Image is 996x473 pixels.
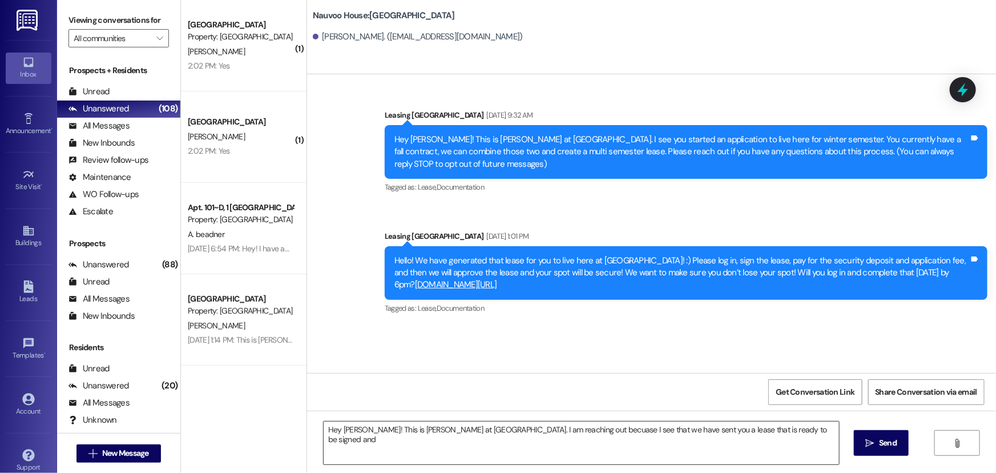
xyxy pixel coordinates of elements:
span: [PERSON_NAME] [188,320,245,331]
div: Property: [GEOGRAPHIC_DATA] [188,305,293,317]
span: Documentation [437,182,485,192]
button: New Message [76,444,161,463]
div: [DATE] 6:54 PM: Hey! I have an apartment problem to report, I called the number but it's outside ... [188,243,758,254]
div: WO Follow-ups [68,189,139,201]
div: Prospects + Residents [57,65,180,77]
button: Get Conversation Link [768,379,862,405]
div: (108) [156,100,180,118]
div: Property: [GEOGRAPHIC_DATA] [188,214,293,226]
a: Site Visit • [6,165,51,196]
div: All Messages [68,120,130,132]
div: [GEOGRAPHIC_DATA] [188,19,293,31]
div: Hey [PERSON_NAME]! This is [PERSON_NAME] at [GEOGRAPHIC_DATA]. I see you started an application t... [394,134,969,170]
div: Tagged as: [385,300,987,316]
div: Unread [68,363,110,375]
a: Leads [6,277,51,308]
div: Leasing [GEOGRAPHIC_DATA] [385,109,987,125]
div: Unknown [68,414,117,426]
span: A. beadner [188,229,224,239]
a: Inbox [6,53,51,83]
div: New Inbounds [68,310,135,322]
span: Lease , [418,303,437,313]
a: Account [6,390,51,420]
i:  [88,449,97,458]
div: [DATE] 1:14 PM: This is [PERSON_NAME], I'm selling my contract to [PERSON_NAME] [188,335,459,345]
input: All communities [74,29,151,47]
div: Unread [68,276,110,288]
button: Send [854,430,909,456]
div: All Messages [68,397,130,409]
div: Prospects [57,238,180,250]
span: Documentation [437,303,485,313]
button: Share Conversation via email [868,379,985,405]
div: Hello! We have generated that lease for you to live here at [GEOGRAPHIC_DATA]! :) Please log in, ... [394,255,969,291]
span: • [51,125,53,133]
div: Escalate [68,206,113,218]
a: Templates • [6,334,51,364]
span: [PERSON_NAME] [188,131,245,142]
div: Unanswered [68,259,129,271]
b: Nauvoo House: [GEOGRAPHIC_DATA] [313,10,455,22]
div: Apt. 101~D, 1 [GEOGRAPHIC_DATA] [188,202,293,214]
span: [PERSON_NAME] [188,46,245,57]
img: ResiDesk Logo [17,10,40,31]
div: Maintenance [68,171,131,183]
div: 2:02 PM: Yes [188,61,230,71]
div: [DATE] 9:32 AM [484,109,533,121]
i:  [156,34,163,43]
div: [PERSON_NAME]. ([EMAIL_ADDRESS][DOMAIN_NAME]) [313,31,523,43]
a: [DOMAIN_NAME][URL] [415,279,497,290]
span: New Message [102,447,149,459]
i:  [866,439,874,448]
div: (20) [159,377,180,395]
div: (88) [159,256,180,274]
span: Get Conversation Link [776,386,854,398]
div: Review follow-ups [68,154,148,166]
div: [DATE] 1:01 PM [484,230,529,242]
span: Send [879,437,897,449]
div: Residents [57,342,180,354]
div: All Messages [68,293,130,305]
div: Unanswered [68,103,129,115]
div: [GEOGRAPHIC_DATA] [188,390,293,402]
textarea: Hey [PERSON_NAME]! This is [PERSON_NAME] at [GEOGRAPHIC_DATA]. I am reaching out becuase I see th... [324,422,839,464]
div: 2:02 PM: Yes [188,146,230,156]
span: • [41,181,43,189]
span: Share Conversation via email [876,386,977,398]
a: Buildings [6,221,51,252]
label: Viewing conversations for [68,11,169,29]
div: Unread [68,86,110,98]
div: Property: [GEOGRAPHIC_DATA] [188,31,293,43]
div: [GEOGRAPHIC_DATA] [188,116,293,128]
div: [GEOGRAPHIC_DATA] [188,293,293,305]
div: New Inbounds [68,137,135,149]
div: Leasing [GEOGRAPHIC_DATA] [385,230,987,246]
div: Unanswered [68,380,129,392]
span: Lease , [418,182,437,192]
span: • [44,350,46,358]
i:  [953,439,962,448]
div: Tagged as: [385,179,987,195]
